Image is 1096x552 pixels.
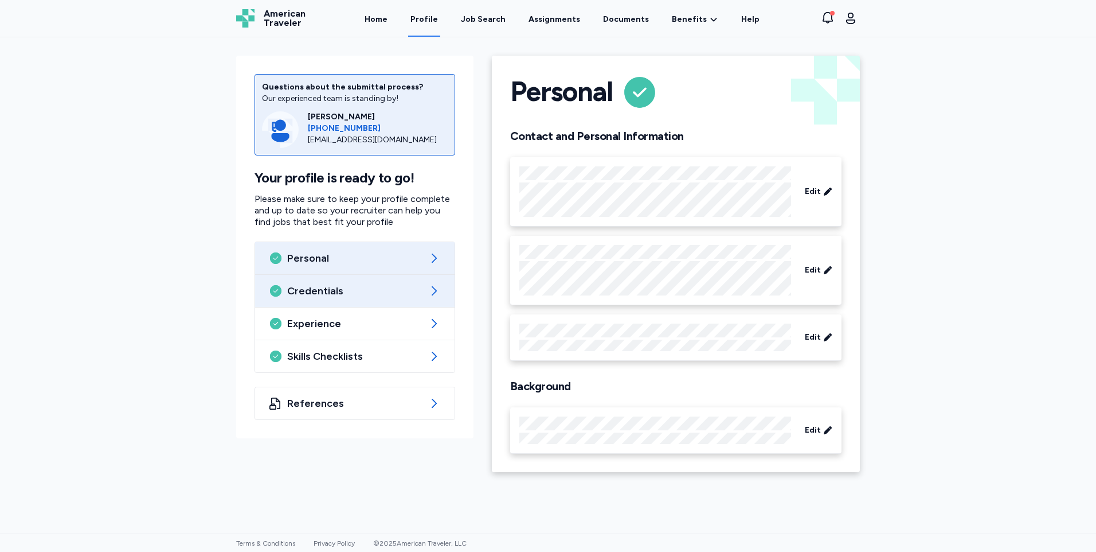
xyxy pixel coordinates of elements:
[672,14,707,25] span: Benefits
[287,349,422,363] span: Skills Checklists
[672,14,718,25] a: Benefits
[264,9,306,28] span: American Traveler
[236,539,295,547] a: Terms & Conditions
[287,284,422,298] span: Credentials
[510,236,841,305] div: Edit
[236,9,255,28] img: Logo
[262,81,448,93] div: Questions about the submittal process?
[255,193,455,228] p: Please make sure to keep your profile complete and up to date so your recruiter can help you find...
[510,379,841,394] h2: Background
[308,134,448,146] div: [EMAIL_ADDRESS][DOMAIN_NAME]
[308,123,448,134] a: [PHONE_NUMBER]
[510,74,612,111] h1: Personal
[287,396,422,410] span: References
[373,539,467,547] span: © 2025 American Traveler, LLC
[510,129,841,143] h2: Contact and Personal Information
[805,425,821,436] span: Edit
[510,314,841,361] div: Edit
[255,169,455,186] h1: Your profile is ready to go!
[262,111,299,148] img: Consultant
[805,332,821,343] span: Edit
[805,186,821,197] span: Edit
[510,407,841,454] div: Edit
[408,1,440,37] a: Profile
[461,14,506,25] div: Job Search
[308,111,448,123] div: [PERSON_NAME]
[262,93,448,104] div: Our experienced team is standing by!
[287,317,422,331] span: Experience
[805,265,821,276] span: Edit
[287,251,422,265] span: Personal
[510,157,841,227] div: Edit
[314,539,355,547] a: Privacy Policy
